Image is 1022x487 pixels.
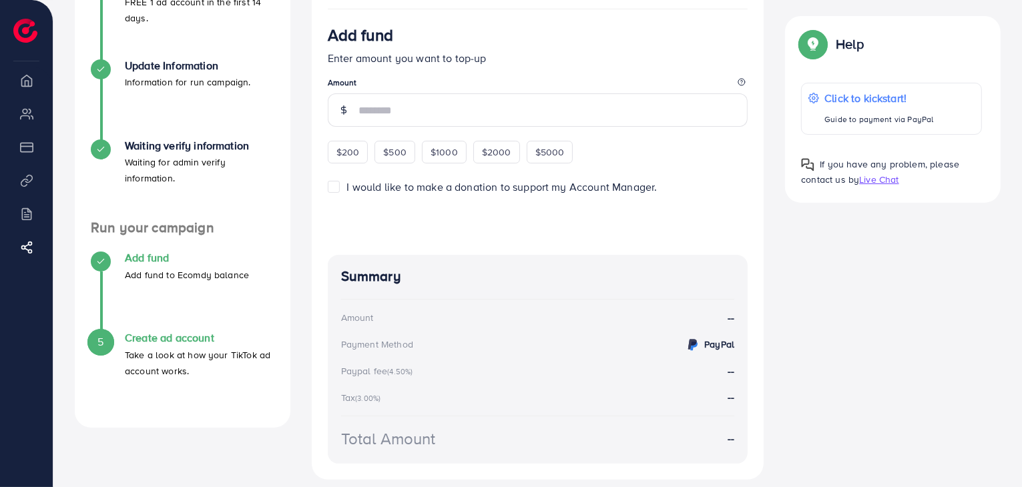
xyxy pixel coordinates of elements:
[535,145,565,159] span: $5000
[75,59,290,139] li: Update Information
[431,145,458,159] span: $1000
[125,267,249,283] p: Add fund to Ecomdy balance
[355,393,380,404] small: (3.00%)
[859,173,899,186] span: Live Chat
[965,427,1012,477] iframe: Chat
[801,32,825,56] img: Popup guide
[801,158,814,171] img: Popup guide
[704,338,734,351] strong: PayPal
[125,252,249,264] h4: Add fund
[125,74,251,90] p: Information for run campaign.
[824,90,933,106] p: Click to kickstart!
[728,310,734,326] strong: --
[125,154,274,186] p: Waiting for admin verify information.
[125,139,274,152] h4: Waiting verify information
[728,431,734,446] strong: --
[75,252,290,332] li: Add fund
[125,59,251,72] h4: Update Information
[728,364,734,378] strong: --
[13,19,37,43] img: logo
[341,338,413,351] div: Payment Method
[341,268,735,285] h4: Summary
[383,145,407,159] span: $500
[801,157,959,186] span: If you have any problem, please contact us by
[836,36,864,52] p: Help
[341,311,374,324] div: Amount
[75,139,290,219] li: Waiting verify information
[347,179,658,194] span: I would like to make a donation to support my Account Manager.
[824,111,933,127] p: Guide to payment via PayPal
[97,334,103,350] span: 5
[125,347,274,379] p: Take a look at how your TikTok ad account works.
[482,145,511,159] span: $2000
[328,77,748,93] legend: Amount
[75,219,290,236] h4: Run your campaign
[336,145,360,159] span: $200
[75,332,290,412] li: Create ad account
[341,364,417,378] div: Paypal fee
[341,391,385,404] div: Tax
[328,50,748,66] p: Enter amount you want to top-up
[328,25,393,45] h3: Add fund
[341,427,436,450] div: Total Amount
[728,390,734,404] strong: --
[685,337,701,353] img: credit
[387,366,413,377] small: (4.50%)
[125,332,274,344] h4: Create ad account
